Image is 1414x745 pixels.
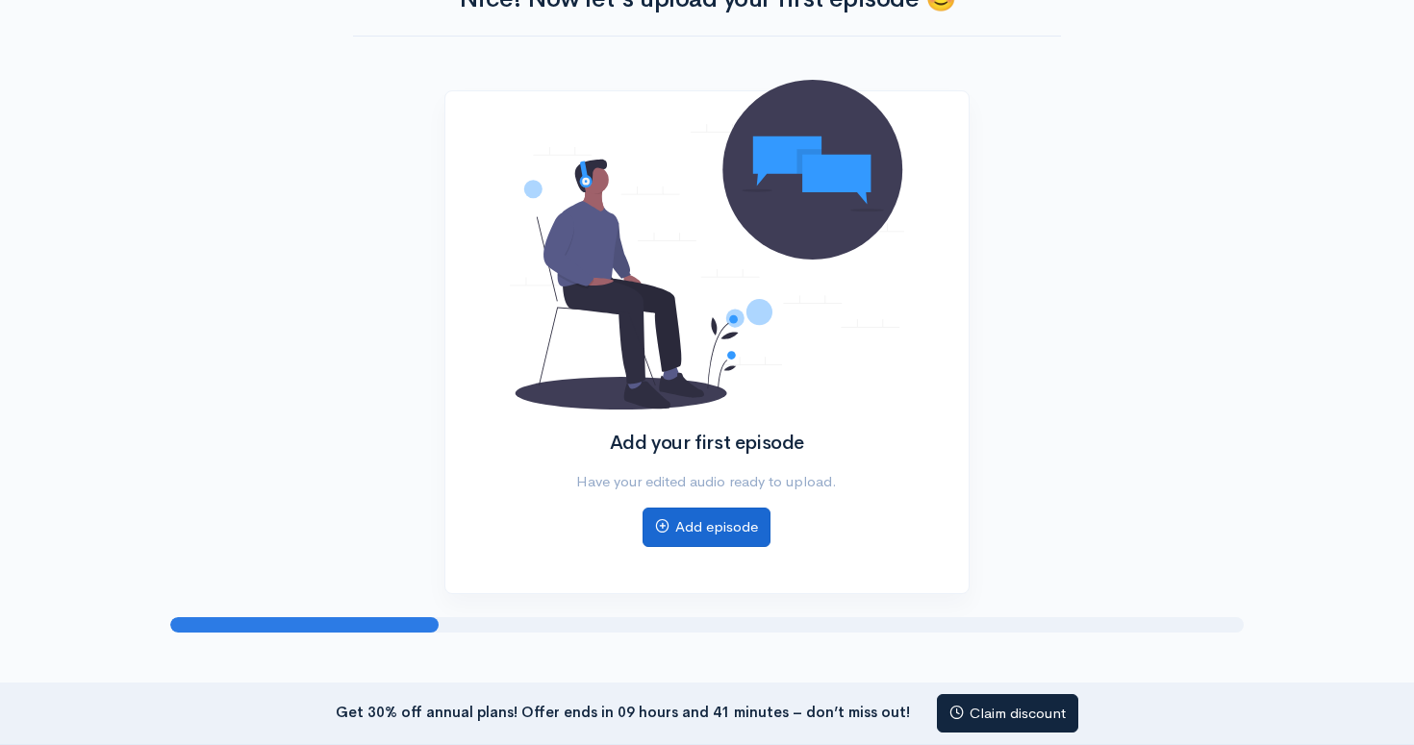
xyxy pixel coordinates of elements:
[510,80,903,409] img: No podcasts added
[510,433,903,454] h2: Add your first episode
[937,694,1078,733] a: Claim discount
[510,471,903,493] p: Have your edited audio ready to upload.
[643,508,770,547] a: Add episode
[336,702,910,720] strong: Get 30% off annual plans! Offer ends in 09 hours and 41 minutes – don’t miss out!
